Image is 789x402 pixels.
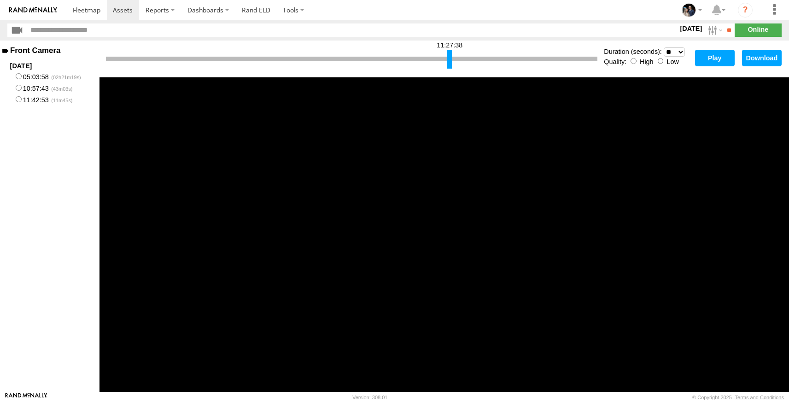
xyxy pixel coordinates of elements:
a: Terms and Conditions [735,395,784,400]
a: Visit our Website [5,393,47,402]
label: Low [666,58,678,65]
img: rand-logo.svg [9,7,57,13]
div: 11:27:38 [437,41,462,53]
label: Duration (seconds): [604,48,662,55]
label: Search Filter Options [704,23,724,37]
div: Lauren Jackson [678,3,705,17]
label: [DATE] [678,23,704,34]
div: © Copyright 2025 - [692,395,784,400]
input: 10:57:43 [16,85,22,91]
input: 11:42:53 [16,96,22,102]
input: 05:03:58 [16,73,22,79]
video: Front Camera [99,77,789,392]
label: Quality: [604,58,626,65]
div: Video Player [99,77,789,392]
button: Download [742,50,782,66]
label: High [640,58,654,65]
div: Version: 308.01 [352,395,387,400]
button: Play [695,50,735,66]
i: ? [738,3,753,17]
